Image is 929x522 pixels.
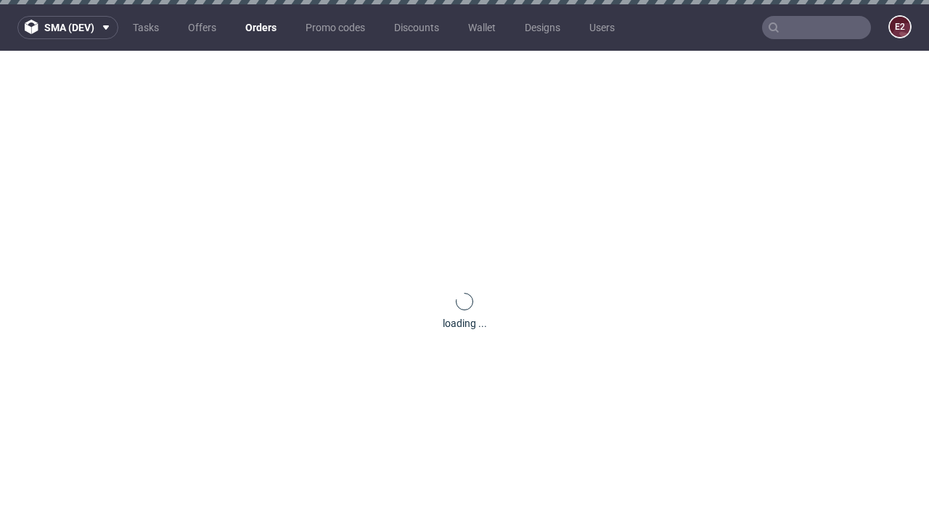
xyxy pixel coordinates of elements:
button: sma (dev) [17,16,118,39]
a: Tasks [124,16,168,39]
a: Wallet [459,16,504,39]
figcaption: e2 [890,17,910,37]
a: Discounts [385,16,448,39]
a: Users [581,16,623,39]
span: sma (dev) [44,22,94,33]
a: Promo codes [297,16,374,39]
a: Designs [516,16,569,39]
a: Offers [179,16,225,39]
a: Orders [237,16,285,39]
div: loading ... [443,316,487,331]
